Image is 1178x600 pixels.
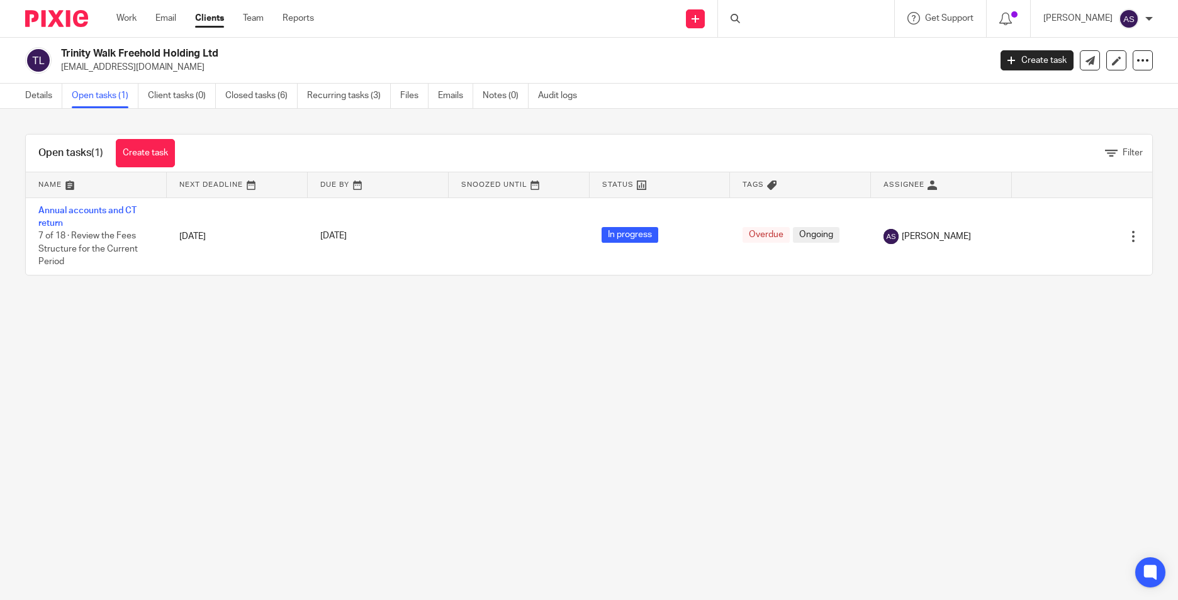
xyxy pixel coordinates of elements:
[1043,12,1113,25] p: [PERSON_NAME]
[25,84,62,108] a: Details
[925,14,973,23] span: Get Support
[400,84,429,108] a: Files
[483,84,529,108] a: Notes (0)
[72,84,138,108] a: Open tasks (1)
[1119,9,1139,29] img: svg%3E
[1123,148,1143,157] span: Filter
[148,84,216,108] a: Client tasks (0)
[25,47,52,74] img: svg%3E
[743,227,790,243] span: Overdue
[602,227,658,243] span: In progress
[438,84,473,108] a: Emails
[602,181,634,188] span: Status
[320,232,347,241] span: [DATE]
[243,12,264,25] a: Team
[1001,50,1074,70] a: Create task
[61,61,982,74] p: [EMAIL_ADDRESS][DOMAIN_NAME]
[883,229,899,244] img: svg%3E
[38,231,138,266] span: 7 of 18 · Review the Fees Structure for the Current Period
[743,181,764,188] span: Tags
[91,148,103,158] span: (1)
[195,12,224,25] a: Clients
[793,227,839,243] span: Ongoing
[116,139,175,167] a: Create task
[461,181,527,188] span: Snoozed Until
[38,206,137,228] a: Annual accounts and CT return
[155,12,176,25] a: Email
[538,84,586,108] a: Audit logs
[25,10,88,27] img: Pixie
[902,230,971,243] span: [PERSON_NAME]
[307,84,391,108] a: Recurring tasks (3)
[283,12,314,25] a: Reports
[225,84,298,108] a: Closed tasks (6)
[167,197,308,275] td: [DATE]
[38,147,103,160] h1: Open tasks
[116,12,137,25] a: Work
[61,47,797,60] h2: Trinity Walk Freehold Holding Ltd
